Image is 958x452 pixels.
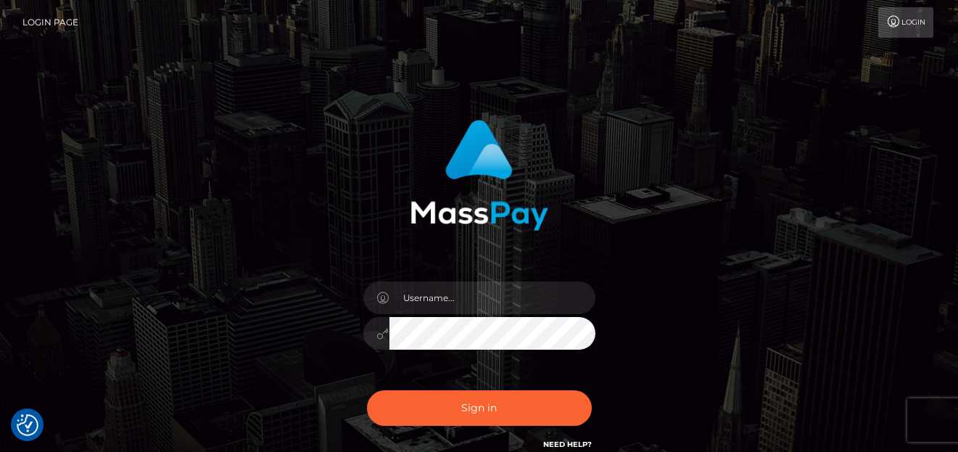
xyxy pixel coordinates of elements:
[878,7,933,38] a: Login
[17,414,38,436] img: Revisit consent button
[389,282,595,314] input: Username...
[410,120,548,231] img: MassPay Login
[22,7,78,38] a: Login Page
[367,390,592,426] button: Sign in
[17,414,38,436] button: Consent Preferences
[543,440,592,449] a: Need Help?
